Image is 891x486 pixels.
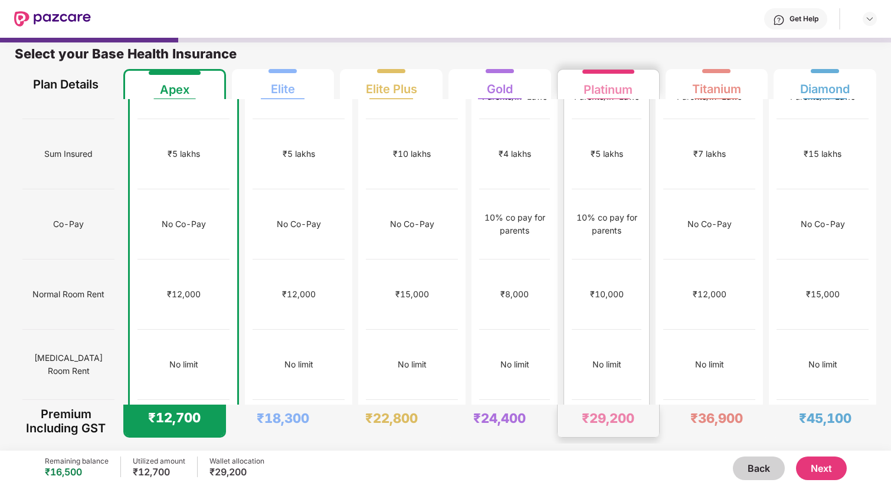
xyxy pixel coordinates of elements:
div: Premium Including GST [22,405,110,438]
div: Get Help [790,14,818,24]
div: Diamond [800,73,850,96]
div: No Co-Pay [687,218,732,231]
div: ₹4 lakhs [499,147,531,160]
div: No limit [592,358,621,371]
div: ₹29,200 [582,410,634,426]
div: Gold [487,73,513,96]
div: ₹12,000 [282,288,316,301]
img: svg+xml;base64,PHN2ZyBpZD0iSGVscC0zMngzMiIgeG1sbnM9Imh0dHA6Ly93d3cudzMub3JnLzIwMDAvc3ZnIiB3aWR0aD... [773,14,785,26]
div: Apex [160,73,189,97]
span: [MEDICAL_DATA] Room Rent [22,347,114,382]
div: No Co-Pay [162,218,206,231]
div: ₹7 lakhs [693,147,726,160]
div: ₹45,100 [799,410,851,426]
div: ₹29,200 [209,466,264,478]
div: Elite Plus [366,73,417,96]
div: ₹16,500 [45,466,109,478]
div: ₹22,800 [365,410,418,426]
button: Back [733,457,785,480]
img: New Pazcare Logo [14,11,91,27]
div: ₹15 lakhs [804,147,841,160]
div: ₹5 lakhs [591,147,623,160]
div: Remaining balance [45,457,109,466]
div: No limit [398,358,427,371]
span: Sum Insured [44,143,93,165]
div: Utilized amount [133,457,185,466]
div: ₹15,000 [395,288,429,301]
div: ₹5 lakhs [168,147,200,160]
div: 10% co pay for parents [572,211,641,237]
div: ₹10,000 [590,288,624,301]
div: No Co-Pay [801,218,845,231]
div: ₹10 lakhs [393,147,431,160]
div: ₹15,000 [806,288,840,301]
div: Platinum [584,73,633,97]
div: ₹5 lakhs [283,147,315,160]
div: ₹8,000 [500,288,529,301]
div: 10% co pay for parents [479,211,550,237]
div: ₹24,400 [473,410,526,426]
div: No limit [284,358,313,371]
div: Select your Base Health Insurance [15,45,876,69]
div: No limit [500,358,529,371]
div: No limit [695,358,724,371]
div: No limit [169,358,198,371]
div: ₹12,700 [148,409,201,426]
div: Elite [271,73,295,96]
div: ₹12,000 [167,288,201,301]
div: Titanium [692,73,741,96]
div: ₹12,000 [693,288,726,301]
div: No Co-Pay [390,218,434,231]
span: Co-Pay [53,213,84,235]
button: Next [796,457,847,480]
div: ₹12,700 [133,466,185,478]
div: Plan Details [22,69,110,99]
span: Normal Room Rent [32,283,104,306]
div: ₹18,300 [257,410,309,426]
img: svg+xml;base64,PHN2ZyBpZD0iRHJvcGRvd24tMzJ4MzIiIHhtbG5zPSJodHRwOi8vd3d3LnczLm9yZy8yMDAwL3N2ZyIgd2... [865,14,874,24]
div: Wallet allocation [209,457,264,466]
div: No limit [808,358,837,371]
div: ₹36,900 [690,410,743,426]
div: No Co-Pay [277,218,321,231]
